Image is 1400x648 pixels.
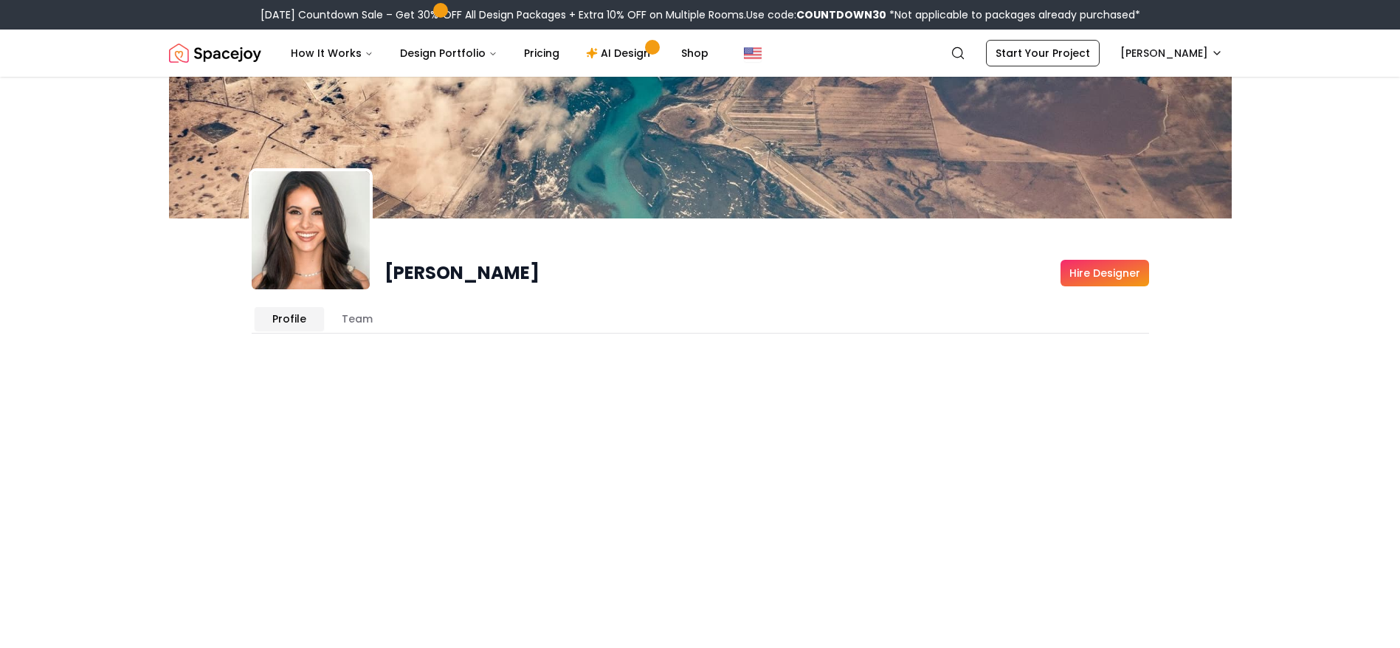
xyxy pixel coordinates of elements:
[385,261,539,285] h1: [PERSON_NAME]
[1061,260,1149,286] a: Hire Designer
[169,38,261,68] a: Spacejoy
[744,44,762,62] img: United States
[261,7,1140,22] div: [DATE] Countdown Sale – Get 30% OFF All Design Packages + Extra 10% OFF on Multiple Rooms.
[324,307,390,331] button: Team
[796,7,886,22] b: COUNTDOWN30
[669,38,720,68] a: Shop
[169,38,261,68] img: Spacejoy Logo
[746,7,886,22] span: Use code:
[1111,40,1232,66] button: [PERSON_NAME]
[388,38,509,68] button: Design Portfolio
[169,30,1232,77] nav: Global
[574,38,666,68] a: AI Design
[986,40,1100,66] a: Start Your Project
[252,171,370,289] img: designer
[169,77,1232,218] img: Angela cover image
[279,38,720,68] nav: Main
[279,38,385,68] button: How It Works
[255,307,324,331] button: Profile
[512,38,571,68] a: Pricing
[886,7,1140,22] span: *Not applicable to packages already purchased*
